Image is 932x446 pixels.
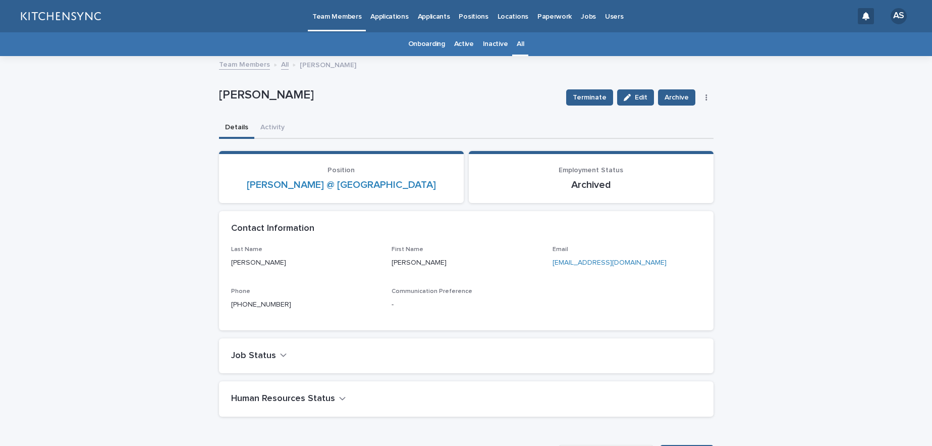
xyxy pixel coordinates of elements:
a: [PERSON_NAME] @ [GEOGRAPHIC_DATA] [247,179,436,191]
h2: Human Resources Status [231,393,335,405]
button: Terminate [566,89,613,106]
p: [PERSON_NAME] [219,88,559,103]
img: lGNCzQTxQVKGkIr0XjOy [20,6,101,26]
a: All [517,32,524,56]
p: [PERSON_NAME] [300,59,356,70]
p: [PERSON_NAME] [231,258,380,268]
a: Inactive [483,32,508,56]
span: Terminate [573,92,607,103]
span: Phone [231,288,250,294]
h2: Contact Information [231,223,314,234]
h2: Job Status [231,351,276,362]
button: Details [219,118,254,139]
p: [PERSON_NAME] [392,258,540,268]
span: First Name [392,246,423,253]
button: Activity [254,118,291,139]
span: Archive [665,92,689,103]
span: Position [327,167,355,174]
a: All [281,58,289,70]
span: Employment Status [559,167,623,174]
p: Archived [481,179,701,191]
span: Last Name [231,246,262,253]
span: Communication Preference [392,288,472,294]
a: Team Members [219,58,270,70]
a: [PHONE_NUMBER] [231,301,291,308]
a: Onboarding [408,32,445,56]
button: Edit [617,89,654,106]
button: Human Resources Status [231,393,346,405]
p: - [392,300,540,310]
span: Email [553,246,568,253]
span: Edit [635,94,647,101]
div: AS [891,8,907,24]
a: [EMAIL_ADDRESS][DOMAIN_NAME] [553,259,667,266]
button: Job Status [231,351,287,362]
button: Archive [658,89,695,106]
a: Active [454,32,474,56]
